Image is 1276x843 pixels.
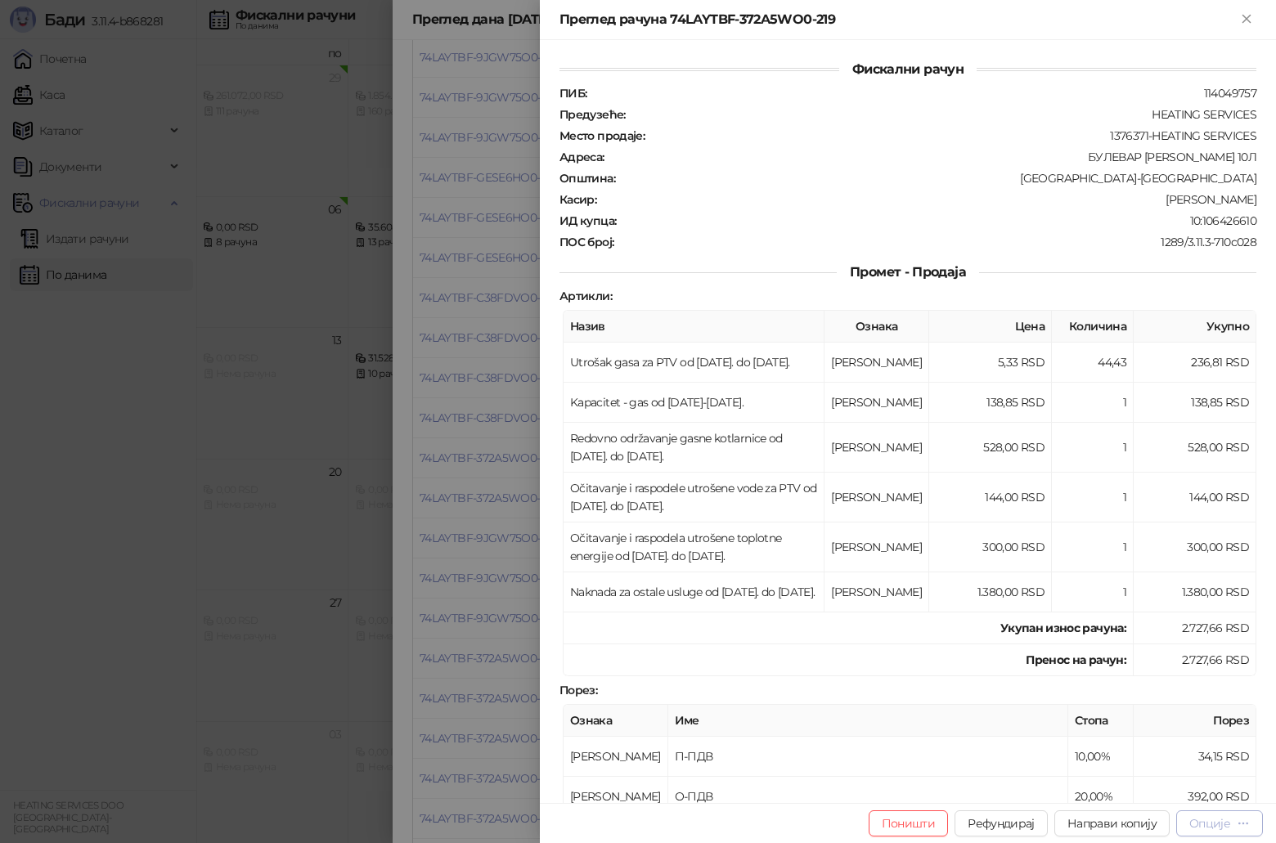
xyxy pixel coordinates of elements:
[824,522,929,572] td: [PERSON_NAME]
[615,235,1258,249] div: 1289/3.11.3-710c028
[559,192,596,207] strong: Касир :
[559,128,645,143] strong: Место продаје :
[1134,644,1256,676] td: 2.727,66 RSD
[1068,737,1134,777] td: 10,00%
[559,289,612,303] strong: Артикли :
[564,522,824,572] td: Očitavanje i raspodela utrošene toplotne energije od [DATE]. do [DATE].
[627,107,1258,122] div: HEATING SERVICES
[824,473,929,522] td: [PERSON_NAME]
[668,777,1068,817] td: О-ПДВ
[824,423,929,473] td: [PERSON_NAME]
[1134,612,1256,644] td: 2.727,66 RSD
[824,343,929,383] td: [PERSON_NAME]
[564,423,824,473] td: Redovno održavanje gasne kotlarnice od [DATE]. do [DATE].
[559,235,613,249] strong: ПОС број :
[559,213,616,228] strong: ИД купца :
[564,311,824,343] th: Назив
[929,473,1052,522] td: 144,00 RSD
[606,150,1258,164] div: БУЛЕВАР [PERSON_NAME] 10Л
[929,383,1052,423] td: 138,85 RSD
[1067,816,1157,831] span: Направи копију
[559,171,615,186] strong: Општина :
[869,810,949,836] button: Поништи
[1134,777,1256,817] td: 392,00 RSD
[1134,522,1256,572] td: 300,00 RSD
[668,737,1068,777] td: П-ПДВ
[1052,572,1134,612] td: 1
[1134,705,1256,737] th: Порез
[617,171,1258,186] div: [GEOGRAPHIC_DATA]-[GEOGRAPHIC_DATA]
[1052,473,1134,522] td: 1
[1054,810,1170,836] button: Направи копију
[564,777,668,817] td: [PERSON_NAME]
[598,192,1258,207] div: [PERSON_NAME]
[564,737,668,777] td: [PERSON_NAME]
[929,423,1052,473] td: 528,00 RSD
[1237,10,1256,29] button: Close
[1000,621,1126,635] strong: Укупан износ рачуна :
[1068,705,1134,737] th: Стопа
[1134,473,1256,522] td: 144,00 RSD
[1052,423,1134,473] td: 1
[1052,311,1134,343] th: Количина
[559,10,1237,29] div: Преглед рачуна 74LAYTBF-372A5WO0-219
[1134,423,1256,473] td: 528,00 RSD
[564,572,824,612] td: Naknada za ostale usluge od [DATE]. do [DATE].
[588,86,1258,101] div: 114049757
[824,383,929,423] td: [PERSON_NAME]
[559,86,586,101] strong: ПИБ :
[837,264,979,280] span: Промет - Продаја
[824,311,929,343] th: Ознака
[1052,343,1134,383] td: 44,43
[559,150,604,164] strong: Адреса :
[559,683,597,697] strong: Порез :
[1134,311,1256,343] th: Укупно
[1134,572,1256,612] td: 1.380,00 RSD
[668,705,1068,737] th: Име
[929,343,1052,383] td: 5,33 RSD
[1134,737,1256,777] td: 34,15 RSD
[929,522,1052,572] td: 300,00 RSD
[1176,810,1263,836] button: Опције
[929,311,1052,343] th: Цена
[564,705,668,737] th: Ознака
[1189,816,1230,831] div: Опције
[839,61,977,77] span: Фискални рачун
[559,107,626,122] strong: Предузеће :
[1068,777,1134,817] td: 20,00%
[564,473,824,522] td: Očitavanje i raspodele utrošene vode za PTV od [DATE]. do [DATE].
[1134,343,1256,383] td: 236,81 RSD
[564,343,824,383] td: Utrošak gasa za PTV od [DATE]. do [DATE].
[1026,652,1126,667] strong: Пренос на рачун :
[1052,383,1134,423] td: 1
[1134,383,1256,423] td: 138,85 RSD
[929,572,1052,612] td: 1.380,00 RSD
[1052,522,1134,572] td: 1
[955,810,1048,836] button: Рефундирај
[618,213,1258,228] div: 10:106426610
[824,572,929,612] td: [PERSON_NAME]
[564,383,824,423] td: Kapacitet - gas od [DATE]-[DATE].
[646,128,1258,143] div: 1376371-HEATING SERVICES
